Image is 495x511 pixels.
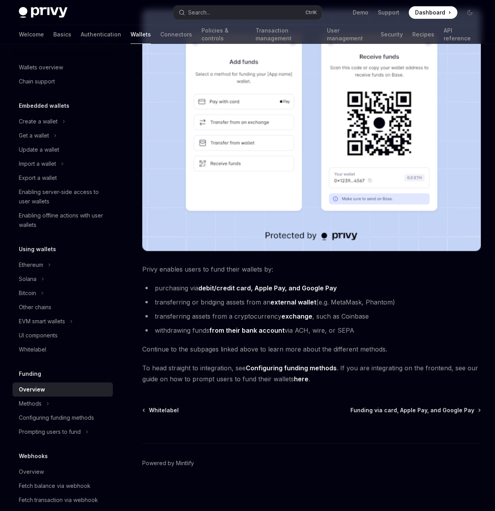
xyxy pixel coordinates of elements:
[19,274,36,284] div: Solana
[19,481,91,491] div: Fetch balance via webhook
[19,345,46,354] div: Whitelabel
[19,288,36,298] div: Bitcoin
[409,6,457,19] a: Dashboard
[381,25,403,44] a: Security
[19,101,69,111] h5: Embedded wallets
[350,406,480,414] a: Funding via card, Apple Pay, and Google Pay
[19,63,63,72] div: Wallets overview
[13,382,113,397] a: Overview
[350,406,474,414] span: Funding via card, Apple Pay, and Google Pay
[13,74,113,89] a: Chain support
[353,9,368,16] a: Demo
[19,399,42,408] div: Methods
[142,311,481,322] li: transferring assets from a cryptocurrency , such as Coinbase
[19,303,51,312] div: Other chains
[13,411,113,425] a: Configuring funding methods
[13,60,113,74] a: Wallets overview
[13,465,113,479] a: Overview
[13,342,113,357] a: Whitelabel
[305,9,317,16] span: Ctrl K
[19,117,58,126] div: Create a wallet
[19,7,67,18] img: dark logo
[19,385,45,394] div: Overview
[142,297,481,308] li: transferring or bridging assets from an (e.g. MetaMask, Phantom)
[19,369,41,379] h5: Funding
[19,495,98,505] div: Fetch transaction via webhook
[143,406,179,414] a: Whitelabel
[142,325,481,336] li: withdrawing funds via ACH, wire, or SEPA
[142,264,481,275] span: Privy enables users to fund their wallets by:
[13,300,113,314] a: Other chains
[13,328,113,342] a: UI components
[415,9,445,16] span: Dashboard
[19,317,65,326] div: EVM smart wallets
[378,9,399,16] a: Support
[13,171,113,185] a: Export a wallet
[131,25,151,44] a: Wallets
[281,312,312,320] strong: exchange
[19,25,44,44] a: Welcome
[173,5,321,20] button: Search...CtrlK
[464,6,476,19] button: Toggle dark mode
[13,493,113,507] a: Fetch transaction via webhook
[53,25,71,44] a: Basics
[327,25,371,44] a: User management
[13,479,113,493] a: Fetch balance via webhook
[142,283,481,294] li: purchasing via
[142,9,481,251] img: images/Funding.png
[142,459,194,467] a: Powered by Mintlify
[160,25,192,44] a: Connectors
[19,211,108,230] div: Enabling offline actions with user wallets
[19,331,58,340] div: UI components
[13,185,113,208] a: Enabling server-side access to user wallets
[19,131,49,140] div: Get a wallet
[246,364,337,372] a: Configuring funding methods
[19,159,56,169] div: Import a wallet
[81,25,121,44] a: Authentication
[19,245,56,254] h5: Using wallets
[188,8,210,17] div: Search...
[201,25,246,44] a: Policies & controls
[281,312,312,321] a: exchange
[198,284,337,292] strong: debit/credit card, Apple Pay, and Google Pay
[19,173,57,183] div: Export a wallet
[270,298,316,306] a: external wallet
[19,145,59,154] div: Update a wallet
[19,413,94,422] div: Configuring funding methods
[209,326,285,335] a: from their bank account
[19,451,48,461] h5: Webhooks
[142,362,481,384] span: To head straight to integration, see . If you are integrating on the frontend, see our guide on h...
[13,208,113,232] a: Enabling offline actions with user wallets
[294,375,308,383] a: here
[142,344,481,355] span: Continue to the subpages linked above to learn more about the different methods.
[19,77,55,86] div: Chain support
[19,260,43,270] div: Ethereum
[256,25,317,44] a: Transaction management
[270,298,316,306] strong: external wallet
[19,467,44,477] div: Overview
[19,187,108,206] div: Enabling server-side access to user wallets
[19,427,81,437] div: Prompting users to fund
[149,406,179,414] span: Whitelabel
[412,25,434,44] a: Recipes
[444,25,476,44] a: API reference
[198,284,337,292] a: debit/credit card, Apple Pay, and Google Pay
[13,143,113,157] a: Update a wallet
